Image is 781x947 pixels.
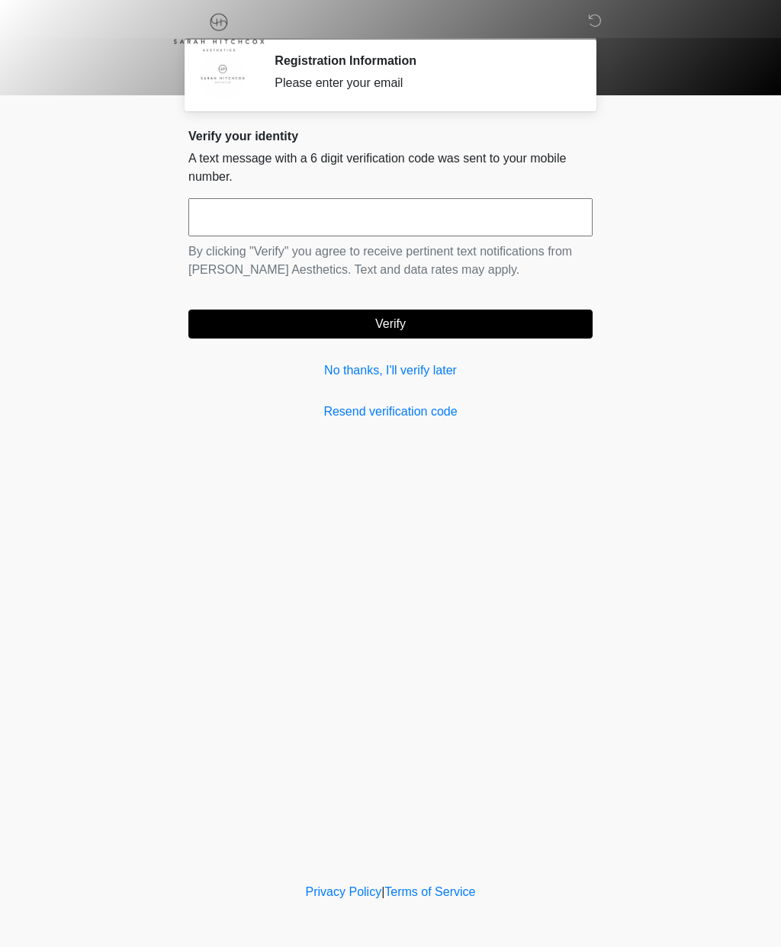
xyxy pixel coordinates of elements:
a: Terms of Service [384,885,475,898]
p: A text message with a 6 digit verification code was sent to your mobile number. [188,149,593,186]
h2: Verify your identity [188,129,593,143]
img: Agent Avatar [200,53,246,99]
a: No thanks, I'll verify later [188,361,593,380]
a: Privacy Policy [306,885,382,898]
div: Please enter your email [275,74,570,92]
button: Verify [188,310,593,339]
p: By clicking "Verify" you agree to receive pertinent text notifications from [PERSON_NAME] Aesthet... [188,242,593,279]
a: | [381,885,384,898]
a: Resend verification code [188,403,593,421]
img: Sarah Hitchcox Aesthetics Logo [173,11,265,52]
